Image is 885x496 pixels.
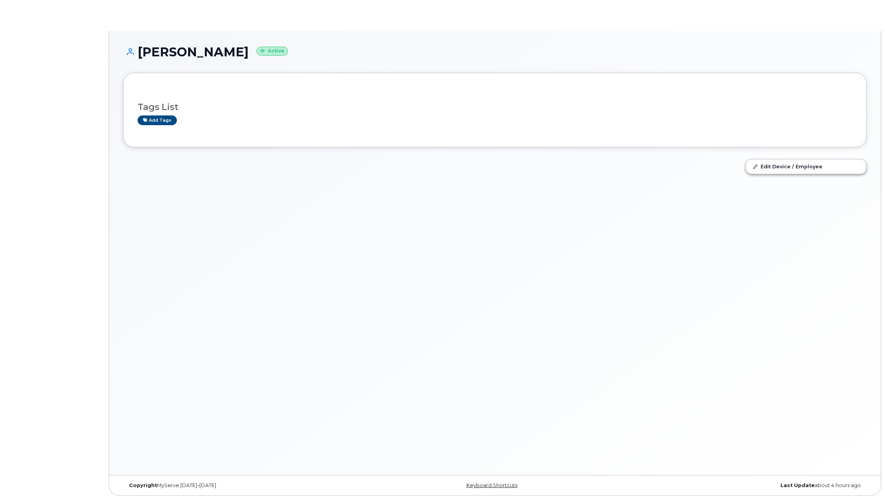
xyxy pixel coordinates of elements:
[257,47,288,56] small: Active
[138,115,177,125] a: Add tags
[466,482,517,488] a: Keyboard Shortcuts
[123,482,371,489] div: MyServe [DATE]–[DATE]
[129,482,157,488] strong: Copyright
[138,102,852,112] h3: Tags List
[780,482,815,488] strong: Last Update
[123,45,867,59] h1: [PERSON_NAME]
[746,159,866,173] a: Edit Device / Employee
[619,482,867,489] div: about 4 hours ago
